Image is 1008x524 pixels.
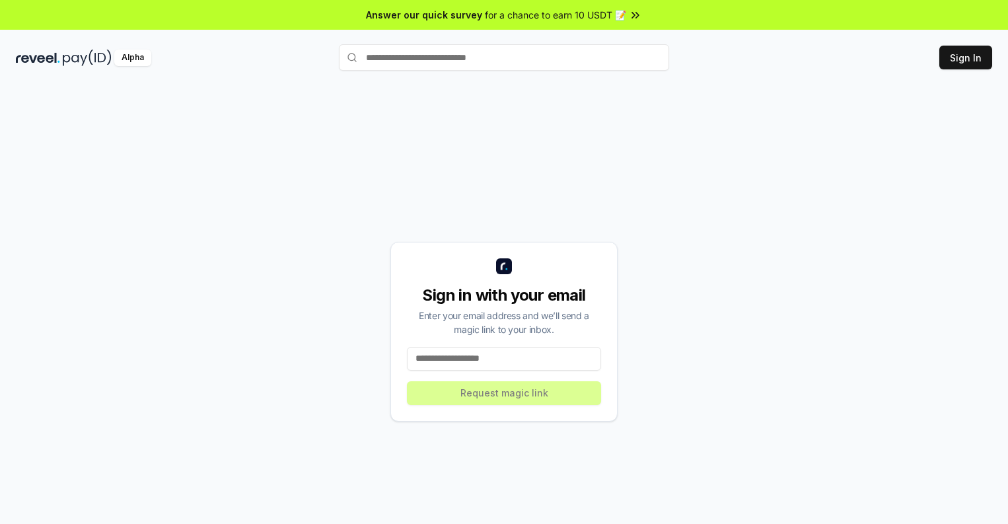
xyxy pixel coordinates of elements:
[63,50,112,66] img: pay_id
[407,309,601,336] div: Enter your email address and we’ll send a magic link to your inbox.
[485,8,626,22] span: for a chance to earn 10 USDT 📝
[407,285,601,306] div: Sign in with your email
[114,50,151,66] div: Alpha
[496,258,512,274] img: logo_small
[366,8,482,22] span: Answer our quick survey
[16,50,60,66] img: reveel_dark
[939,46,992,69] button: Sign In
